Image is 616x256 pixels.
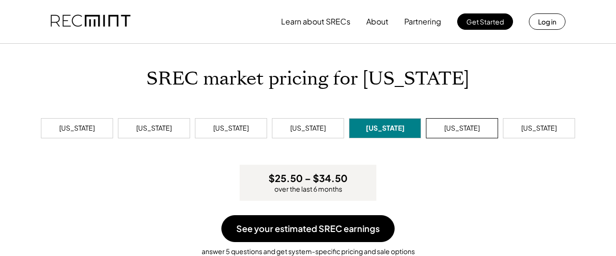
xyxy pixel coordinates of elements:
[521,123,557,133] div: [US_STATE]
[59,123,95,133] div: [US_STATE]
[221,215,395,242] button: See your estimated SREC earnings
[274,184,342,194] div: over the last 6 months
[529,13,565,30] button: Log in
[457,13,513,30] button: Get Started
[281,12,350,31] button: Learn about SRECs
[269,172,347,184] h3: $25.50 – $34.50
[146,68,470,90] h1: SREC market pricing for [US_STATE]
[51,5,130,38] img: recmint-logotype%403x.png
[136,123,172,133] div: [US_STATE]
[366,123,405,133] div: [US_STATE]
[213,123,249,133] div: [US_STATE]
[444,123,480,133] div: [US_STATE]
[404,12,441,31] button: Partnering
[290,123,326,133] div: [US_STATE]
[366,12,388,31] button: About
